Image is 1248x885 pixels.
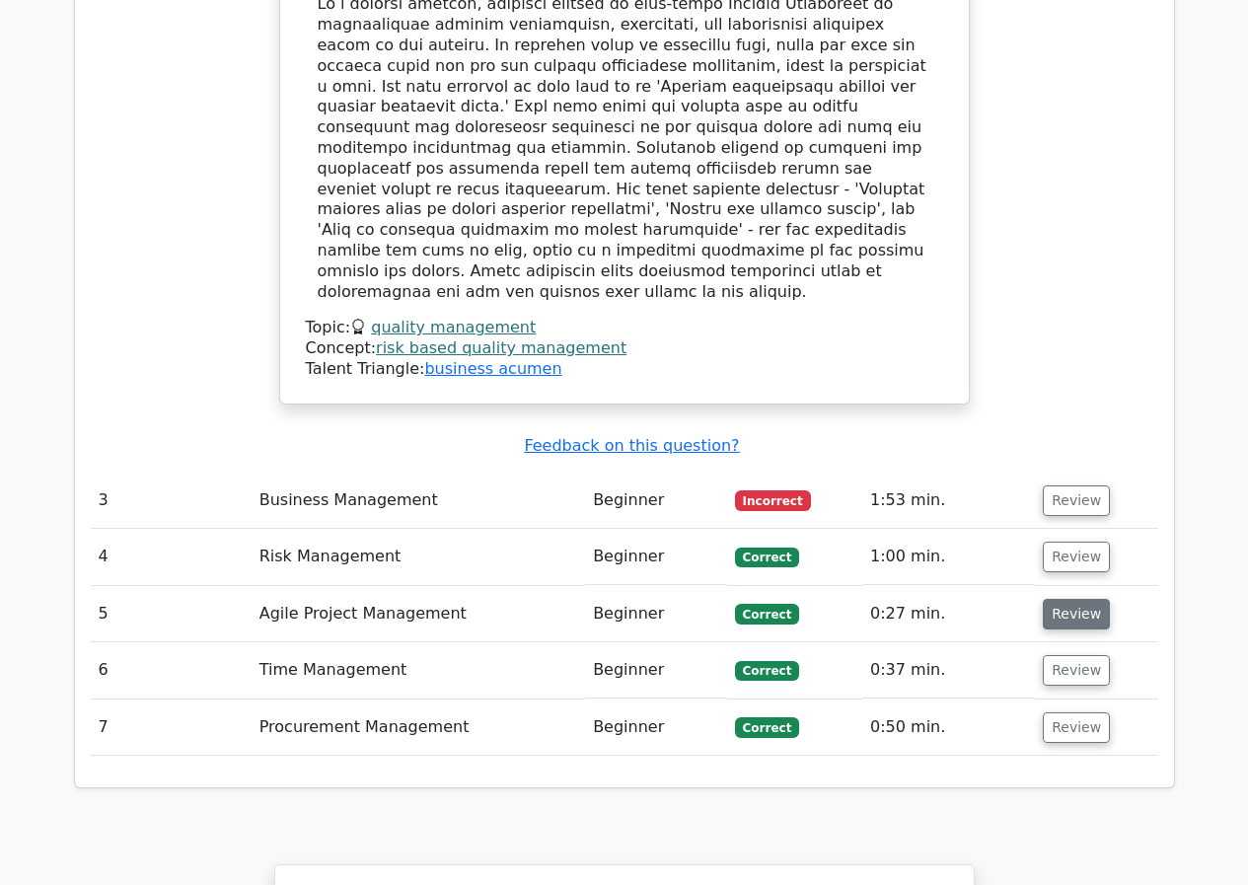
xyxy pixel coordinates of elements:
span: Correct [735,604,799,624]
td: Beginner [585,700,727,756]
a: quality management [371,318,536,336]
span: Correct [735,661,799,681]
td: Procurement Management [252,700,585,756]
td: 6 [91,642,252,699]
td: 0:27 min. [862,586,1035,642]
td: 1:00 min. [862,529,1035,585]
td: 3 [91,473,252,529]
td: 5 [91,586,252,642]
td: Time Management [252,642,585,699]
span: Incorrect [735,490,811,510]
td: 0:37 min. [862,642,1035,699]
td: Beginner [585,473,727,529]
span: Correct [735,548,799,567]
div: Concept: [306,338,943,359]
button: Review [1043,655,1110,686]
button: Review [1043,712,1110,743]
div: Topic: [306,318,943,338]
td: Business Management [252,473,585,529]
td: Risk Management [252,529,585,585]
td: Beginner [585,529,727,585]
td: 1:53 min. [862,473,1035,529]
td: 7 [91,700,252,756]
a: business acumen [424,359,561,378]
div: Talent Triangle: [306,318,943,379]
td: 0:50 min. [862,700,1035,756]
td: Beginner [585,586,727,642]
a: Feedback on this question? [524,436,739,455]
td: Beginner [585,642,727,699]
td: Agile Project Management [252,586,585,642]
span: Correct [735,717,799,737]
a: risk based quality management [376,338,626,357]
button: Review [1043,542,1110,572]
button: Review [1043,485,1110,516]
td: 4 [91,529,252,585]
button: Review [1043,599,1110,629]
